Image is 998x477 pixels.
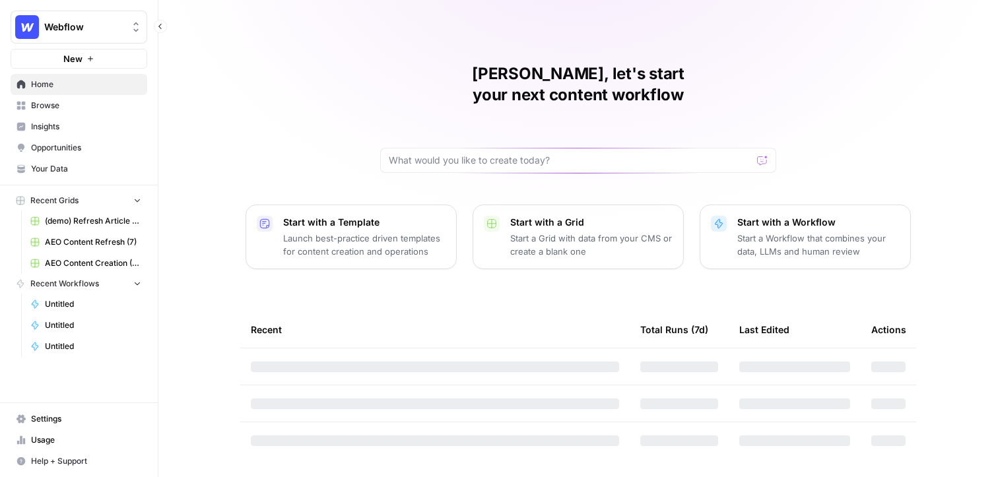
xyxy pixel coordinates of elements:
[11,191,147,210] button: Recent Grids
[24,232,147,253] a: AEO Content Refresh (7)
[283,216,446,229] p: Start with a Template
[871,311,906,348] div: Actions
[700,205,911,269] button: Start with a WorkflowStart a Workflow that combines your data, LLMs and human review
[45,319,141,331] span: Untitled
[11,95,147,116] a: Browse
[31,434,141,446] span: Usage
[473,205,684,269] button: Start with a GridStart a Grid with data from your CMS or create a blank one
[11,116,147,137] a: Insights
[30,278,99,290] span: Recent Workflows
[44,20,124,34] span: Webflow
[31,142,141,154] span: Opportunities
[24,315,147,336] a: Untitled
[45,236,141,248] span: AEO Content Refresh (7)
[739,311,789,348] div: Last Edited
[11,158,147,179] a: Your Data
[15,15,39,39] img: Webflow Logo
[24,336,147,357] a: Untitled
[11,11,147,44] button: Workspace: Webflow
[31,79,141,90] span: Home
[737,232,900,258] p: Start a Workflow that combines your data, LLMs and human review
[246,205,457,269] button: Start with a TemplateLaunch best-practice driven templates for content creation and operations
[11,451,147,472] button: Help + Support
[389,154,752,167] input: What would you like to create today?
[45,340,141,352] span: Untitled
[31,163,141,175] span: Your Data
[11,429,147,451] a: Usage
[31,455,141,467] span: Help + Support
[737,216,900,229] p: Start with a Workflow
[31,413,141,425] span: Settings
[24,210,147,232] a: (demo) Refresh Article Content & Analysis
[24,253,147,274] a: AEO Content Creation (13)
[510,216,673,229] p: Start with a Grid
[63,52,83,65] span: New
[45,215,141,227] span: (demo) Refresh Article Content & Analysis
[640,311,708,348] div: Total Runs (7d)
[45,257,141,269] span: AEO Content Creation (13)
[11,408,147,429] a: Settings
[11,274,147,294] button: Recent Workflows
[11,49,147,69] button: New
[251,311,619,348] div: Recent
[283,232,446,258] p: Launch best-practice driven templates for content creation and operations
[11,137,147,158] a: Opportunities
[30,195,79,207] span: Recent Grids
[24,294,147,315] a: Untitled
[31,121,141,133] span: Insights
[11,74,147,95] a: Home
[45,298,141,310] span: Untitled
[510,232,673,258] p: Start a Grid with data from your CMS or create a blank one
[31,100,141,111] span: Browse
[380,63,776,106] h1: [PERSON_NAME], let's start your next content workflow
